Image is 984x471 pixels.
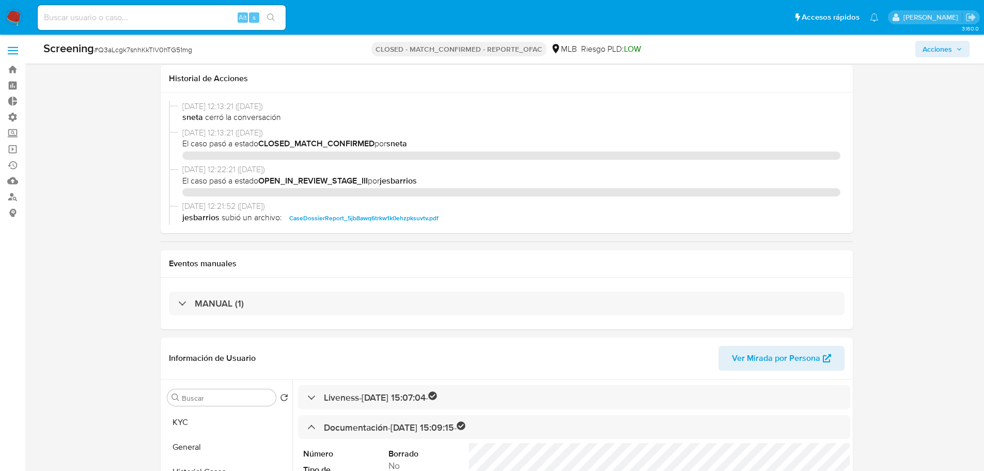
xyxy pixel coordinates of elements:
[163,435,292,460] button: General
[38,11,286,24] input: Buscar usuario o caso...
[43,40,94,56] b: Screening
[169,259,845,269] h1: Eventos manuales
[163,410,292,435] button: KYC
[303,448,370,460] dt: Número
[371,42,546,56] p: CLOSED - MATCH_CONFIRMED - REPORTE_OFAC
[388,448,456,460] dt: Borrado
[260,10,282,25] button: search-icon
[280,393,288,405] button: Volver al orden por defecto
[169,353,256,363] h1: Información de Usuario
[903,12,962,22] p: nicolas.tyrkiel@mercadolibre.com
[182,393,272,403] input: Buscar
[581,43,641,55] span: Riesgo PLD:
[732,346,820,371] span: Ver Mirada por Persona
[169,292,845,315] div: MANUAL (1)
[923,41,952,57] span: Acciones
[802,12,860,23] span: Accesos rápidos
[253,12,256,22] span: s
[298,415,850,439] div: Documentación-[DATE] 15:09:15-
[298,385,850,409] div: Liveness-[DATE] 15:07:04-
[915,41,970,57] button: Acciones
[324,391,438,403] h3: Liveness - [DATE] 15:07:04 -
[551,43,577,55] div: MLB
[94,44,192,55] span: # Q3aLcgk7snhKkTlV0hTG51mg
[624,43,641,55] span: LOW
[195,298,244,309] h3: MANUAL (1)
[239,12,247,22] span: Alt
[719,346,845,371] button: Ver Mirada por Persona
[870,13,879,22] a: Notificaciones
[324,421,466,433] h3: Documentación - [DATE] 15:09:15 -
[171,393,180,402] button: Buscar
[965,12,976,23] a: Salir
